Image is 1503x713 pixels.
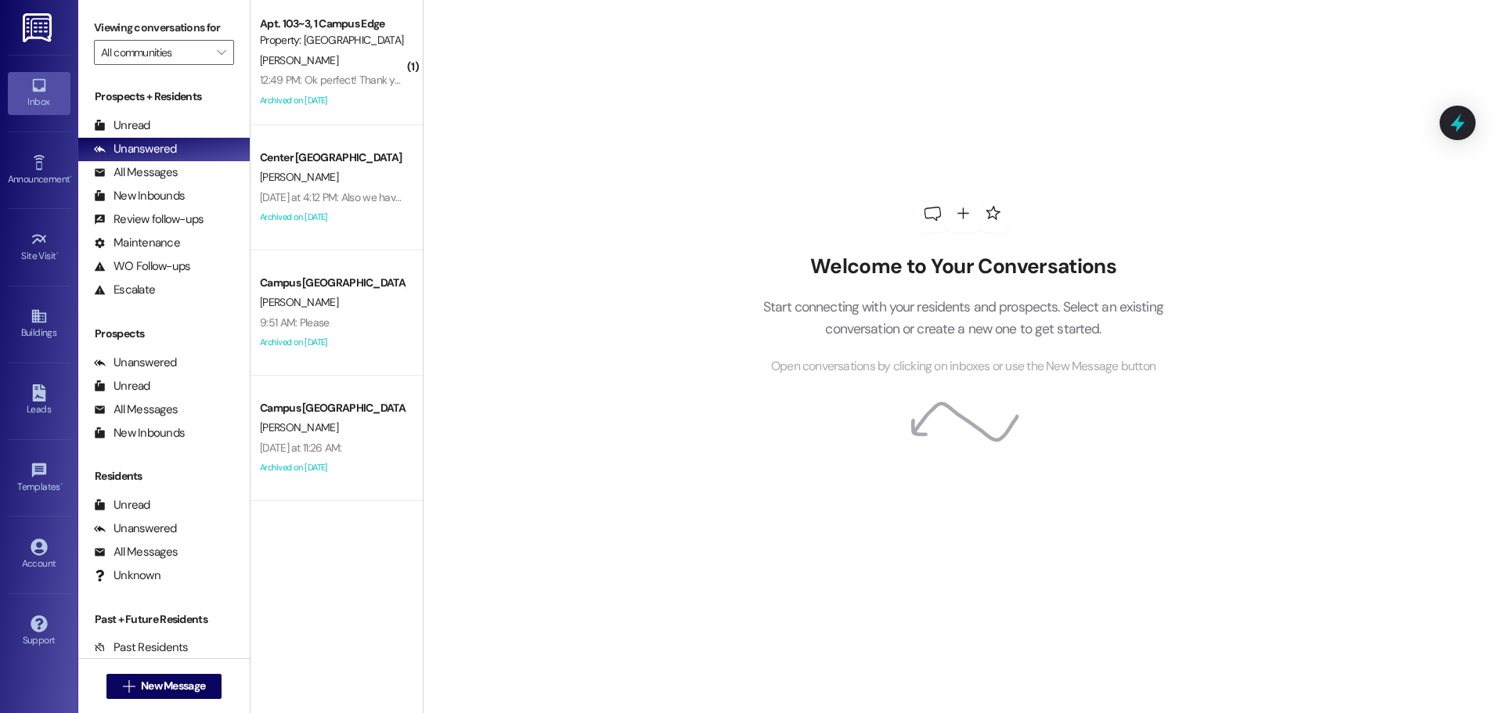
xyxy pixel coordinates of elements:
div: Unanswered [94,141,177,157]
div: Center [GEOGRAPHIC_DATA] [260,149,405,166]
a: Leads [8,380,70,422]
div: Residents [78,468,250,484]
a: Account [8,534,70,576]
div: Archived on [DATE] [258,207,406,227]
div: Unanswered [94,520,177,537]
p: Start connecting with your residents and prospects. Select an existing conversation or create a n... [739,296,1187,340]
span: [PERSON_NAME] [260,420,338,434]
a: Inbox [8,72,70,114]
div: Apt. 103~3, 1 Campus Edge [260,16,405,32]
span: [PERSON_NAME] [260,170,338,184]
div: Property: [GEOGRAPHIC_DATA] [260,32,405,49]
div: Archived on [DATE] [258,458,406,477]
span: Open conversations by clicking on inboxes or use the New Message button [771,357,1155,376]
div: All Messages [94,544,178,560]
span: • [60,479,63,490]
h2: Welcome to Your Conversations [739,254,1187,279]
div: Past + Future Residents [78,611,250,628]
div: Escalate [94,282,155,298]
div: Unread [94,497,150,513]
div: Unread [94,117,150,134]
span: New Message [141,678,205,694]
i:  [217,46,225,59]
a: Templates • [8,457,70,499]
div: All Messages [94,402,178,418]
a: Buildings [8,303,70,345]
span: • [70,171,72,182]
div: WO Follow-ups [94,258,190,275]
div: Past Residents [94,639,189,656]
span: [PERSON_NAME] [260,53,338,67]
a: Site Visit • [8,226,70,268]
div: [DATE] at 4:12 PM: Also we have been able to get personal renters insurance, what all do you guys... [260,190,762,204]
div: Prospects + Residents [78,88,250,105]
div: Campus [GEOGRAPHIC_DATA] [260,400,405,416]
div: 9:51 AM: Please [260,315,330,329]
div: 12:49 PM: Ok perfect! Thank you [260,73,405,87]
div: [DATE] at 11:26 AM: [260,441,342,455]
div: Unknown [94,567,160,584]
input: All communities [101,40,209,65]
span: [PERSON_NAME] [260,295,338,309]
div: Unread [94,378,150,394]
div: New Inbounds [94,188,185,204]
img: ResiDesk Logo [23,13,55,42]
div: Archived on [DATE] [258,333,406,352]
div: Campus [GEOGRAPHIC_DATA] [260,275,405,291]
div: Review follow-ups [94,211,204,228]
button: New Message [106,674,222,699]
span: • [56,248,59,259]
div: New Inbounds [94,425,185,441]
i:  [123,680,135,693]
a: Support [8,610,70,653]
div: All Messages [94,164,178,181]
div: Maintenance [94,235,180,251]
div: Prospects [78,326,250,342]
div: Unanswered [94,355,177,371]
label: Viewing conversations for [94,16,234,40]
div: Archived on [DATE] [258,91,406,110]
